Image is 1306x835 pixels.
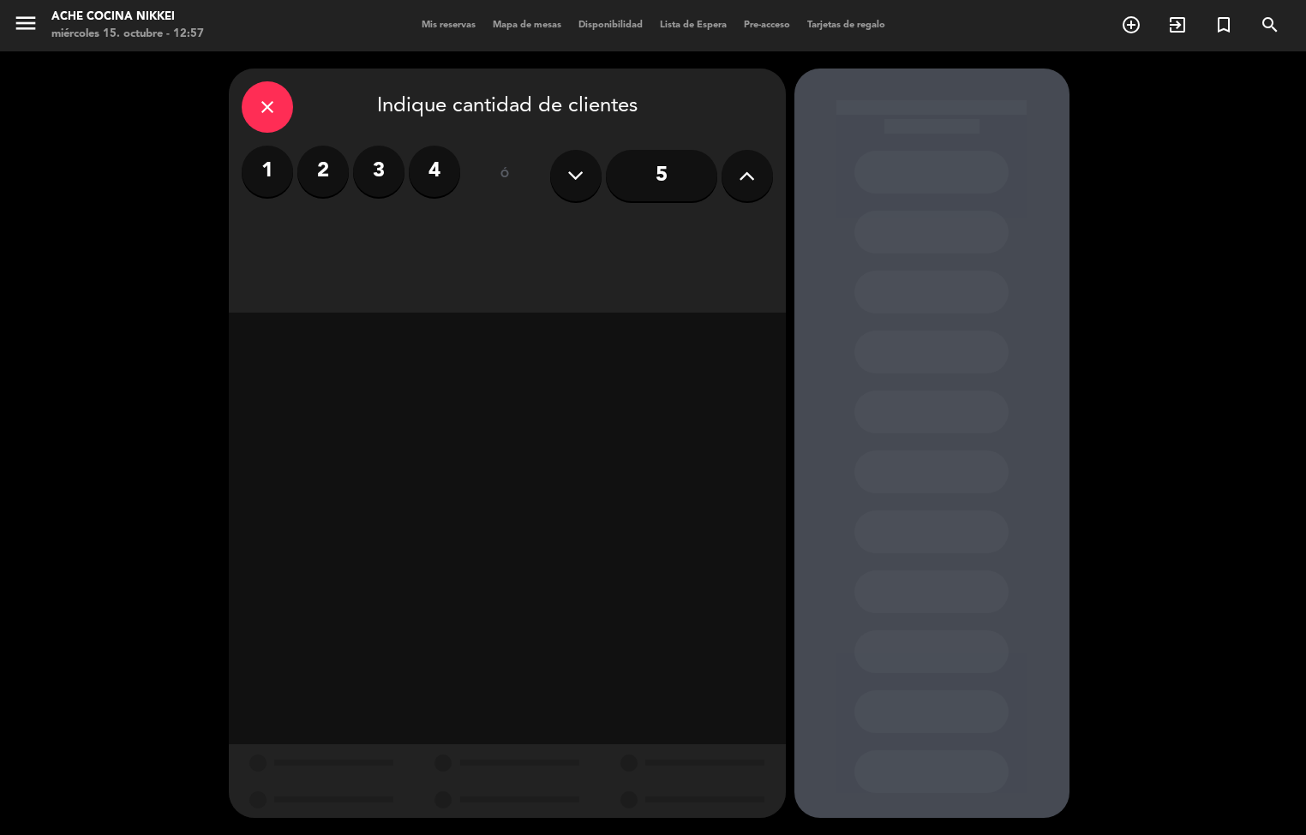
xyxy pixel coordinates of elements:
i: close [257,97,278,117]
div: miércoles 15. octubre - 12:57 [51,26,204,43]
span: Lista de Espera [651,21,735,30]
i: search [1260,15,1280,35]
label: 4 [409,146,460,197]
div: Ache Cocina Nikkei [51,9,204,26]
i: exit_to_app [1167,15,1188,35]
button: menu [13,10,39,42]
label: 1 [242,146,293,197]
span: Mis reservas [413,21,484,30]
span: Pre-acceso [735,21,799,30]
i: add_circle_outline [1121,15,1141,35]
span: Disponibilidad [570,21,651,30]
i: turned_in_not [1213,15,1234,35]
span: Mapa de mesas [484,21,570,30]
div: ó [477,146,533,206]
label: 2 [297,146,349,197]
label: 3 [353,146,404,197]
span: Tarjetas de regalo [799,21,894,30]
i: menu [13,10,39,36]
div: Indique cantidad de clientes [242,81,773,133]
